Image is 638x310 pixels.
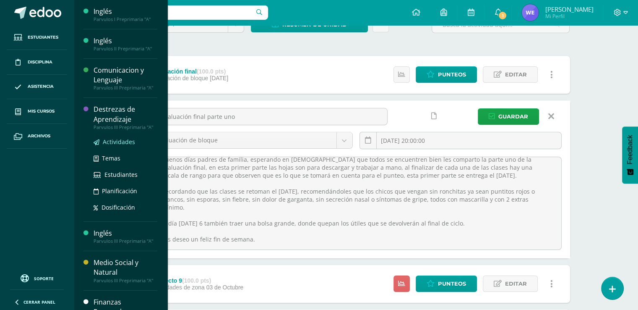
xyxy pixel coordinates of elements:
[545,13,593,20] span: Mi Perfil
[622,126,638,184] button: Feedback - Mostrar encuesta
[94,137,157,147] a: Actividades
[157,132,330,148] span: Evaluación de bloque
[152,68,228,75] div: Evaluación final
[206,284,244,291] span: 03 de Octubre
[438,276,466,292] span: Punteos
[7,124,67,149] a: Archivos
[505,276,527,292] span: Editar
[360,132,561,149] input: Fecha de entrega
[151,157,561,250] textarea: Buenos días padres de familia, esperando en [DEMOGRAPHIC_DATA] que todos se encuentren bien les c...
[94,46,157,52] div: Parvulos II Preprimaria "A"
[152,277,243,284] div: Proyecto 9
[94,105,157,130] a: Destrezas de AprendizajeParvulos III Preprimaria "A"
[28,133,50,139] span: Archivos
[94,258,157,277] div: Medio Social y Natural
[94,66,157,91] a: Comunicacion y LenguajeParvulos III Preprimaria "A"
[23,299,55,305] span: Cerrar panel
[34,276,54,281] span: Soporte
[94,186,157,196] a: Planificación
[151,132,352,148] a: Evaluación de bloque
[438,67,466,82] span: Punteos
[94,36,157,46] div: Inglés
[498,109,528,124] span: Guardar
[10,272,64,284] a: Soporte
[7,25,67,50] a: Estudiantes
[94,170,157,179] a: Estudiantes
[94,85,157,91] div: Parvulos III Preprimaria "A"
[151,108,387,125] input: Título
[28,59,52,66] span: Disciplina
[182,277,211,284] strong: (100.0 pts)
[94,16,157,22] div: Parvulos I Preprimaria "A"
[94,124,157,130] div: Parvulos III Preprimaria "A"
[102,187,137,195] span: Planificación
[478,108,539,125] button: Guardar
[7,50,67,75] a: Disciplina
[626,135,634,164] span: Feedback
[94,229,157,244] a: InglésParvulos III Preprimaria "A"
[79,5,268,20] input: Busca un usuario...
[94,238,157,244] div: Parvulos III Preprimaria "A"
[94,105,157,124] div: Destrezas de Aprendizaje
[94,202,157,212] a: Dosificación
[505,67,527,82] span: Editar
[102,203,135,211] span: Dosificación
[522,4,539,21] img: e55be995dafeee3cef32c3080d9a0414.png
[94,7,157,16] div: Inglés
[197,68,226,75] strong: (100.0 pts)
[152,284,204,291] span: Actividades de zona
[94,229,157,238] div: Inglés
[94,7,157,22] a: InglésParvulos I Preprimaria "A"
[152,75,208,81] span: Evaluación de bloque
[416,276,477,292] a: Punteos
[102,154,120,162] span: Temas
[7,75,67,100] a: Asistencia
[94,153,157,163] a: Temas
[94,66,157,85] div: Comunicacion y Lenguaje
[104,171,138,179] span: Estudiantes
[416,66,477,83] a: Punteos
[28,108,55,115] span: Mis cursos
[28,83,54,90] span: Asistencia
[94,278,157,284] div: Parvulos III Preprimaria "A"
[103,138,135,146] span: Actividades
[210,75,228,81] span: [DATE]
[94,36,157,52] a: InglésParvulos II Preprimaria "A"
[498,11,507,20] span: 1
[7,99,67,124] a: Mis cursos
[545,5,593,13] span: [PERSON_NAME]
[28,34,58,41] span: Estudiantes
[94,258,157,283] a: Medio Social y NaturalParvulos III Preprimaria "A"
